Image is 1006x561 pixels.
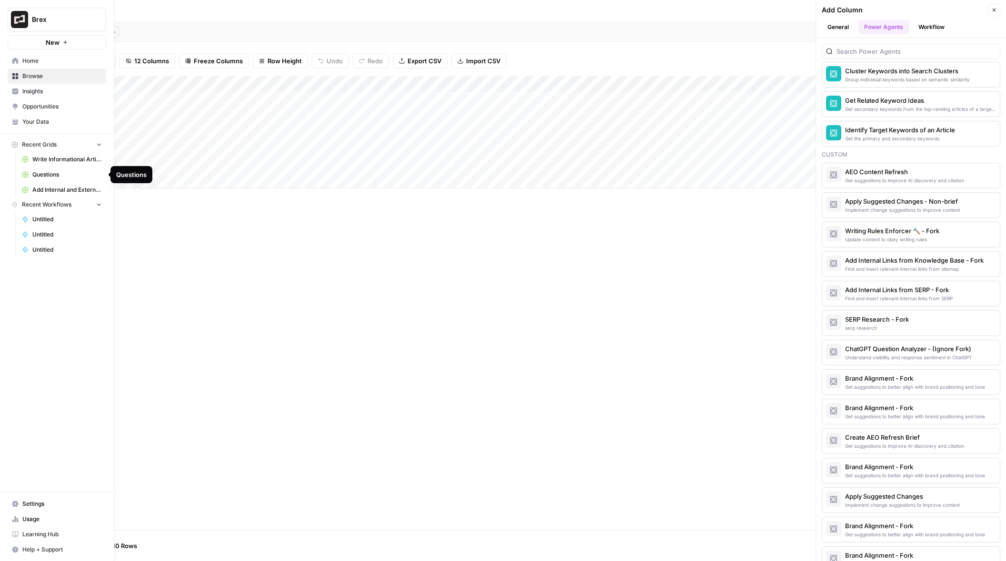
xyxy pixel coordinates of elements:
[18,182,106,197] a: Add Internal and External Links (1)
[8,84,106,99] a: Insights
[845,105,996,113] div: Get secondary keywords from the top-ranking articles of a target search term
[22,87,102,96] span: Insights
[8,69,106,84] a: Browse
[822,370,1000,394] button: Brand Alignment - ForkGet suggestions to better align with brand positioning and tone
[845,135,955,142] div: Get the primary and secondary keywords
[22,500,102,508] span: Settings
[822,193,1000,217] button: Apply Suggested Changes - Non-briefImplement change suggestions to improve content
[18,152,106,167] a: Write Informational Article
[22,545,102,554] span: Help + Support
[22,72,102,80] span: Browse
[845,96,996,105] div: Get Related Keyword Ideas
[451,53,507,69] button: Import CSV
[845,354,972,361] div: Understand visibility and response sentiment in ChatGPT
[120,53,175,69] button: 12 Columns
[845,236,939,243] div: Update content to obey writing rules
[822,92,1000,117] button: Get Related Keyword IdeasGet secondary keywords from the top-ranking articles of a target search ...
[822,163,1000,188] button: AEO Content RefreshGet suggestions to improve AI discovery and citation
[822,150,1000,159] div: Custom
[22,102,102,111] span: Opportunities
[845,462,985,472] div: Brand Alignment - Fork
[22,118,102,126] span: Your Data
[11,11,28,28] img: Brex Logo
[822,222,1000,247] button: Writing Rules Enforcer 🔨 - ForkUpdate content to obey writing rules
[845,344,972,354] div: ChatGPT Question Analyzer - (Ignore Fork)
[8,496,106,512] a: Settings
[845,197,960,206] div: Apply Suggested Changes - Non-brief
[8,99,106,114] a: Opportunities
[134,56,169,66] span: 12 Columns
[822,20,855,34] button: General
[845,285,953,295] div: Add Internal Links from SERP - Fork
[327,56,343,66] span: Undo
[845,531,985,538] div: Get suggestions to better align with brand positioning and tone
[845,403,985,413] div: Brand Alignment - Fork
[368,56,383,66] span: Redo
[822,281,1000,306] button: Add Internal Links from SERP - ForkFind and insert relevant internal links from SERP
[18,242,106,257] a: Untitled
[18,167,106,182] a: Questions
[845,315,909,324] div: SERP Research - Fork
[845,256,984,265] div: Add Internal Links from Knowledge Base - Fork
[312,53,349,69] button: Undo
[8,8,106,31] button: Workspace: Brex
[8,527,106,542] a: Learning Hub
[822,340,1000,365] button: ChatGPT Question Analyzer - (Ignore Fork)Understand visibility and response sentiment in ChatGPT
[845,551,985,560] div: Brand Alignment - Fork
[822,488,1000,512] button: Apply Suggested ChangesImplement change suggestions to improve content
[8,197,106,212] button: Recent Workflows
[466,56,500,66] span: Import CSV
[913,20,950,34] button: Workflow
[8,53,106,69] a: Home
[408,56,441,66] span: Export CSV
[845,295,953,302] div: Find and insert relevant internal links from SERP
[32,155,102,164] span: Write Informational Article
[179,53,249,69] button: Freeze Columns
[22,140,57,149] span: Recent Grids
[845,492,960,501] div: Apply Suggested Changes
[845,265,984,273] div: Find and insert relevant internal links from sitemap
[845,501,960,509] div: Implement change suggestions to improve content
[822,121,1000,146] button: Identify Target Keywords of an ArticleGet the primary and secondary keywords
[8,512,106,527] a: Usage
[845,472,985,479] div: Get suggestions to better align with brand positioning and tone
[46,38,60,47] span: New
[845,383,985,391] div: Get suggestions to better align with brand positioning and tone
[822,252,1000,276] button: Add Internal Links from Knowledge Base - ForkFind and insert relevant internal links from sitemap
[822,517,1000,542] button: Brand Alignment - ForkGet suggestions to better align with brand positioning and tone
[253,53,308,69] button: Row Height
[8,138,106,152] button: Recent Grids
[822,429,1000,453] button: Create AEO Refresh BriefGet suggestions to improve AI discovery and citation
[22,57,102,65] span: Home
[822,311,1000,335] button: SERP Research - Forkserp research
[822,399,1000,424] button: Brand Alignment - ForkGet suggestions to better align with brand positioning and tone
[845,177,964,184] div: Get suggestions to improve AI discovery and citation
[845,125,955,135] div: Identify Target Keywords of an Article
[822,62,1000,87] button: Cluster Keywords into Search ClustersGroup individual keywords based on semantic similarity
[845,442,964,450] div: Get suggestions to improve AI discovery and citation
[8,542,106,557] button: Help + Support
[22,200,71,209] span: Recent Workflows
[32,246,102,254] span: Untitled
[845,76,970,83] div: Group individual keywords based on semantic similarity
[32,186,102,194] span: Add Internal and External Links (1)
[858,20,909,34] button: Power Agents
[845,433,964,442] div: Create AEO Refresh Brief
[845,413,985,420] div: Get suggestions to better align with brand positioning and tone
[393,53,448,69] button: Export CSV
[22,530,102,539] span: Learning Hub
[99,541,137,551] span: Add 10 Rows
[845,521,985,531] div: Brand Alignment - Fork
[194,56,243,66] span: Freeze Columns
[18,227,106,242] a: Untitled
[268,56,302,66] span: Row Height
[18,212,106,227] a: Untitled
[845,206,960,214] div: Implement change suggestions to improve content
[845,167,964,177] div: AEO Content Refresh
[32,230,102,239] span: Untitled
[822,458,1000,483] button: Brand Alignment - ForkGet suggestions to better align with brand positioning and tone
[32,215,102,224] span: Untitled
[8,35,106,49] button: New
[22,515,102,523] span: Usage
[8,114,106,129] a: Your Data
